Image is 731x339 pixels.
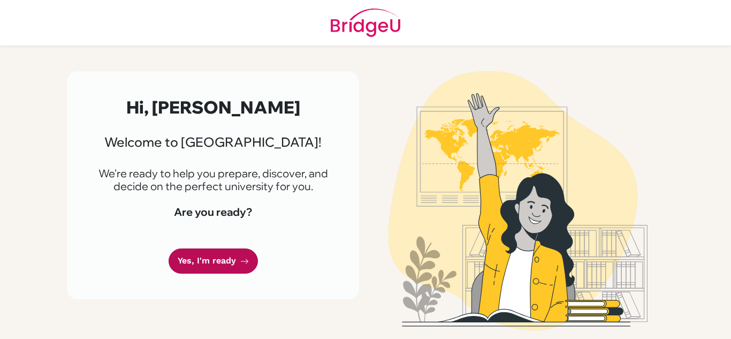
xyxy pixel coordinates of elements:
a: Yes, I'm ready [169,248,258,274]
p: We're ready to help you prepare, discover, and decide on the perfect university for you. [93,167,333,193]
h3: Welcome to [GEOGRAPHIC_DATA]! [93,134,333,150]
h2: Hi, [PERSON_NAME] [93,97,333,117]
h4: Are you ready? [93,206,333,219]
